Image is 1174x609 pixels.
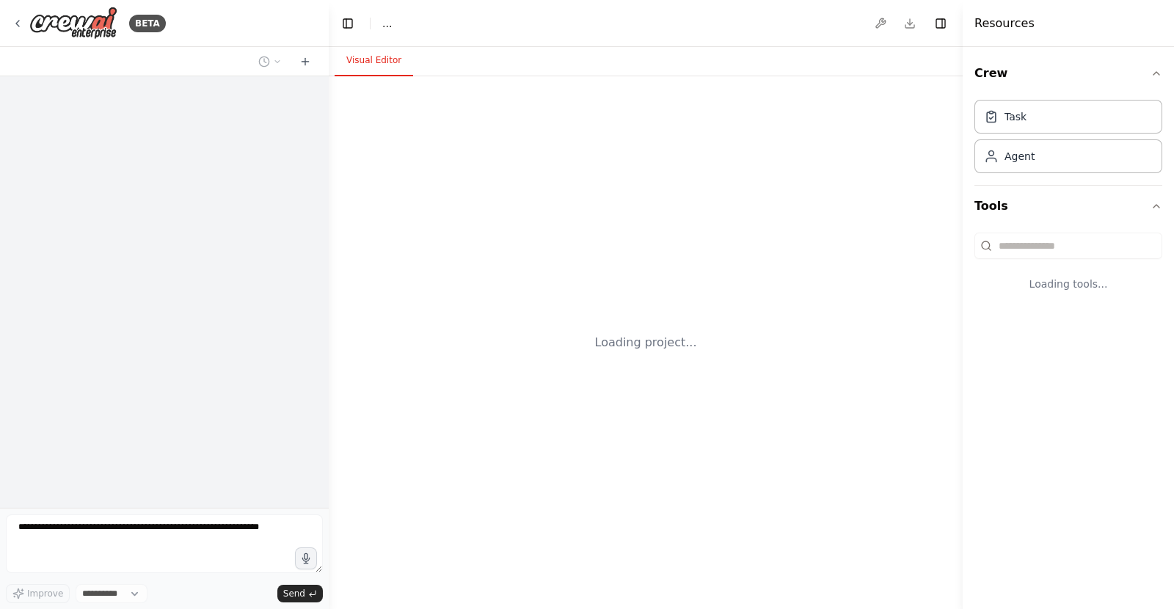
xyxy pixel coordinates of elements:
button: Tools [974,186,1162,227]
button: Hide right sidebar [930,13,951,34]
button: Hide left sidebar [338,13,358,34]
span: Send [283,588,305,599]
button: Send [277,585,323,602]
h4: Resources [974,15,1035,32]
div: Crew [974,94,1162,185]
button: Click to speak your automation idea [295,547,317,569]
button: Visual Editor [335,45,413,76]
button: Crew [974,53,1162,94]
nav: breadcrumb [382,16,392,31]
span: ... [382,16,392,31]
span: Improve [27,588,63,599]
button: Improve [6,584,70,603]
button: Start a new chat [293,53,317,70]
div: BETA [129,15,166,32]
div: Loading project... [595,334,697,351]
div: Loading tools... [974,265,1162,303]
img: Logo [29,7,117,40]
div: Agent [1005,149,1035,164]
div: Task [1005,109,1027,124]
button: Switch to previous chat [252,53,288,70]
div: Tools [974,227,1162,315]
